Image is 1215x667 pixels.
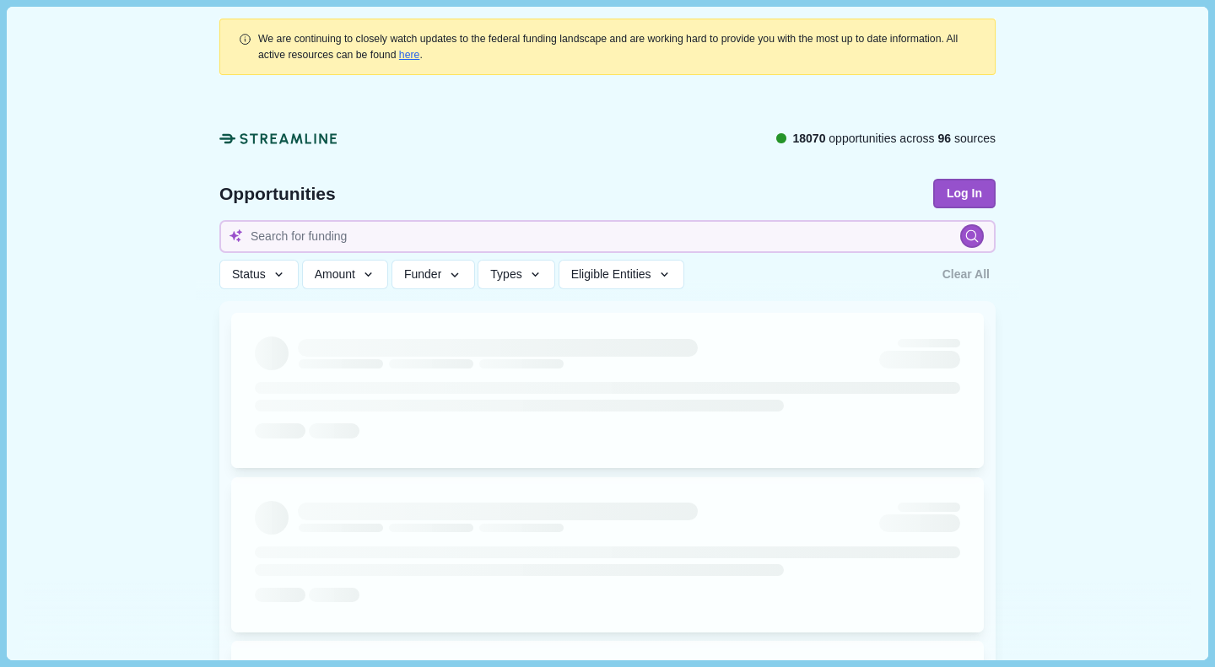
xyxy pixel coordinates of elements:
[302,260,389,289] button: Amount
[258,31,977,62] div: .
[399,49,420,61] a: here
[792,132,825,145] span: 18070
[478,260,555,289] button: Types
[315,267,355,282] span: Amount
[219,185,336,202] span: Opportunities
[490,267,521,282] span: Types
[404,267,441,282] span: Funder
[937,260,996,289] button: Clear All
[571,267,651,282] span: Eligible Entities
[219,260,299,289] button: Status
[232,267,266,282] span: Status
[938,132,952,145] span: 96
[258,33,958,60] span: We are continuing to closely watch updates to the federal funding landscape and are working hard ...
[933,179,996,208] button: Log In
[391,260,475,289] button: Funder
[219,220,996,253] input: Search for funding
[792,130,996,148] span: opportunities across sources
[559,260,684,289] button: Eligible Entities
